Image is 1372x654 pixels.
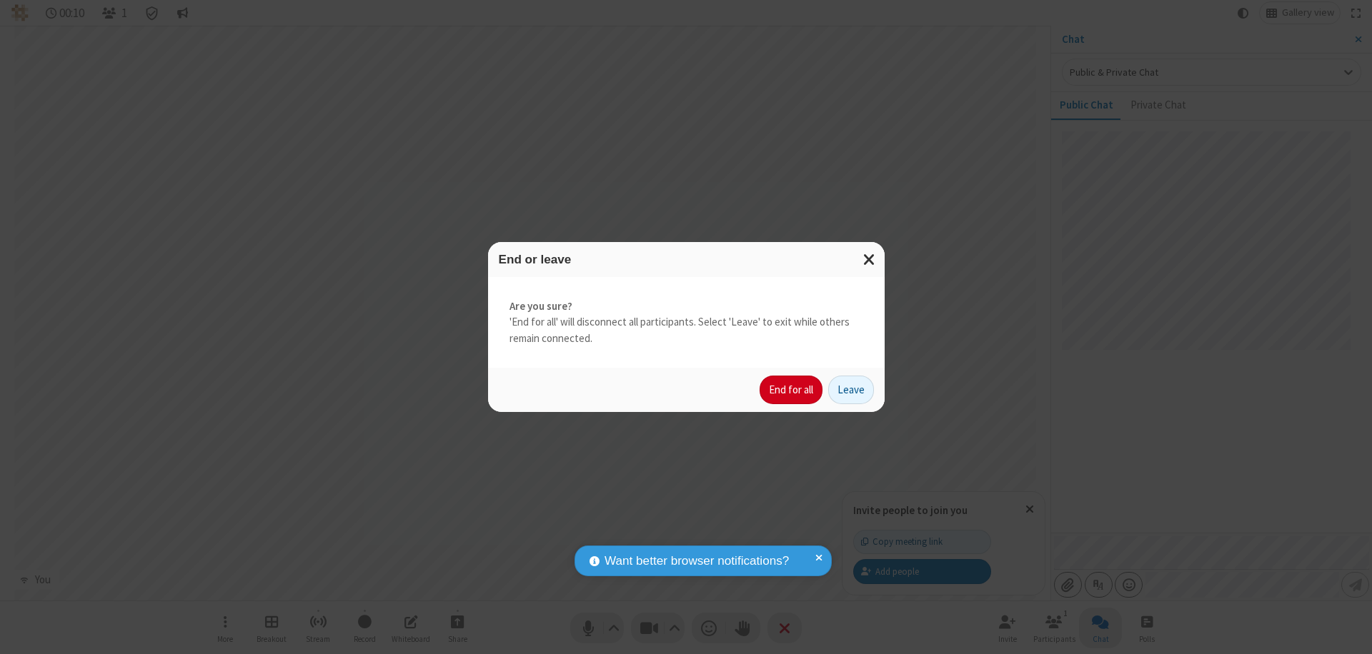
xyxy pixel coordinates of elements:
span: Want better browser notifications? [605,552,789,570]
button: End for all [760,376,822,404]
h3: End or leave [499,253,874,266]
strong: Are you sure? [509,298,863,315]
div: 'End for all' will disconnect all participants. Select 'Leave' to exit while others remain connec... [488,277,885,368]
button: Close modal [855,242,885,277]
button: Leave [828,376,874,404]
